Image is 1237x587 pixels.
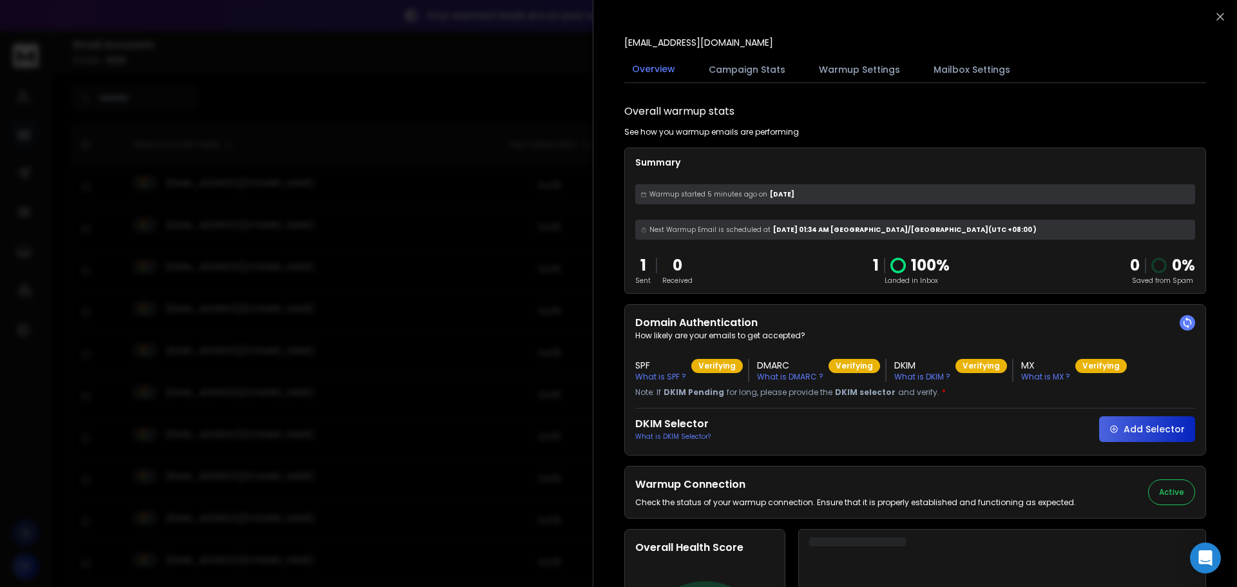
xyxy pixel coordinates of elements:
[835,387,896,398] span: DKIM selector
[955,359,1007,373] div: Verifying
[1021,372,1070,382] p: What is MX ?
[635,540,774,555] h2: Overall Health Score
[635,432,711,441] p: What is DKIM Selector?
[1172,255,1195,276] p: 0 %
[624,127,799,137] p: See how you warmup emails are performing
[701,55,793,84] button: Campaign Stats
[635,497,1076,508] p: Check the status of your warmup connection. Ensure that it is properly established and functionin...
[635,331,1195,341] p: How likely are your emails to get accepted?
[662,255,693,276] p: 0
[635,416,711,432] h2: DKIM Selector
[635,156,1195,169] p: Summary
[635,184,1195,204] div: [DATE]
[624,36,773,49] p: [EMAIL_ADDRESS][DOMAIN_NAME]
[624,55,683,84] button: Overview
[873,255,879,276] p: 1
[635,359,686,372] h3: SPF
[635,255,651,276] p: 1
[635,220,1195,240] div: [DATE] 01:34 AM [GEOGRAPHIC_DATA]/[GEOGRAPHIC_DATA] (UTC +08:00 )
[1130,255,1140,276] strong: 0
[1099,416,1195,442] button: Add Selector
[894,359,950,372] h3: DKIM
[691,359,743,373] div: Verifying
[1190,543,1221,573] div: Open Intercom Messenger
[635,315,1195,331] h2: Domain Authentication
[811,55,908,84] button: Warmup Settings
[911,255,950,276] p: 100 %
[926,55,1018,84] button: Mailbox Settings
[1148,479,1195,505] button: Active
[1130,276,1195,285] p: Saved from Spam
[624,104,734,119] h1: Overall warmup stats
[635,276,651,285] p: Sent
[649,189,767,199] span: Warmup started 5 minutes ago on
[873,276,950,285] p: Landed in Inbox
[757,359,823,372] h3: DMARC
[635,477,1076,492] h2: Warmup Connection
[662,276,693,285] p: Received
[757,372,823,382] p: What is DMARC ?
[635,372,686,382] p: What is SPF ?
[1021,359,1070,372] h3: MX
[1075,359,1127,373] div: Verifying
[649,225,771,235] span: Next Warmup Email is scheduled at
[894,372,950,382] p: What is DKIM ?
[664,387,724,398] span: DKIM Pending
[829,359,880,373] div: Verifying
[635,387,1195,398] p: Note: If for long, please provide the and verify.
